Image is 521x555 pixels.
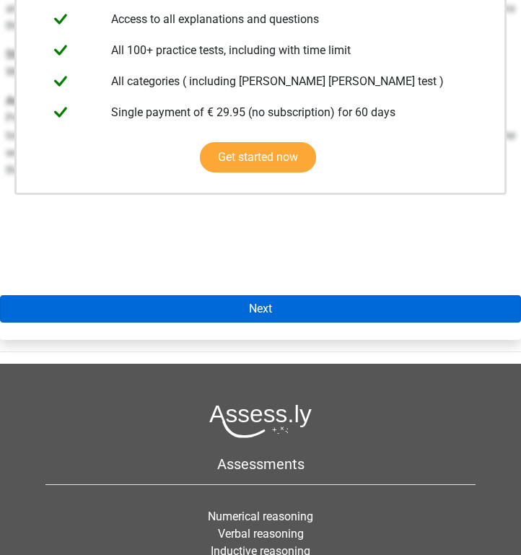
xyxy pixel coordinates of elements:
[45,455,476,473] h5: Assessments
[6,92,515,179] p: Probably true. There is a clear link in the text between the the preparations and winning the tou...
[6,48,58,61] b: Statement
[208,510,313,523] a: Numerical reasoning
[200,142,316,172] a: Get started now
[209,404,312,438] img: Assessly logo
[6,94,43,108] b: Answer
[6,46,515,81] p: Without the preparations, [PERSON_NAME] would not have won the tournament.
[218,527,304,541] a: Verbal reasoning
